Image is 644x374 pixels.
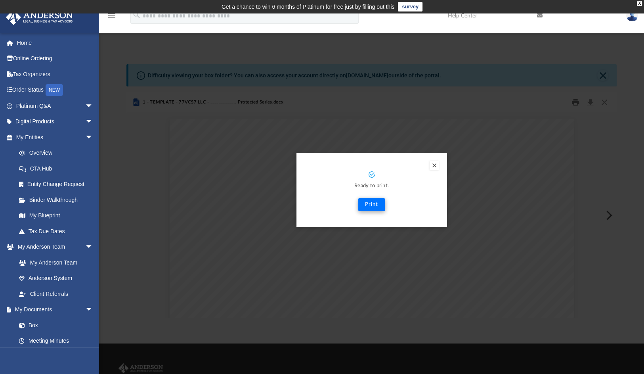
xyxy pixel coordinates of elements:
[6,239,101,255] a: My Anderson Teamarrow_drop_down
[85,98,101,114] span: arrow_drop_down
[398,2,422,12] a: survey
[6,98,105,114] a: Platinum Q&Aarrow_drop_down
[11,208,101,224] a: My Blueprint
[6,35,105,51] a: Home
[626,10,638,21] img: User Pic
[11,333,101,349] a: Meeting Minutes
[46,84,63,96] div: NEW
[126,92,617,318] div: Preview
[11,223,105,239] a: Tax Due Dates
[637,1,642,6] div: close
[6,114,105,130] a: Digital Productsarrow_drop_down
[85,239,101,255] span: arrow_drop_down
[11,286,101,302] a: Client Referrals
[132,11,141,19] i: search
[6,82,105,98] a: Order StatusNEW
[222,2,395,12] div: Get a chance to win 6 months of Platinum for free just by filling out this
[6,51,105,67] a: Online Ordering
[6,66,105,82] a: Tax Organizers
[11,255,97,270] a: My Anderson Team
[11,270,101,286] a: Anderson System
[85,302,101,318] span: arrow_drop_down
[6,302,101,318] a: My Documentsarrow_drop_down
[358,198,385,211] button: Print
[85,114,101,130] span: arrow_drop_down
[11,317,97,333] a: Box
[304,182,439,191] p: Ready to print.
[107,11,117,21] i: menu
[11,176,105,192] a: Entity Change Request
[107,15,117,21] a: menu
[11,145,105,161] a: Overview
[11,192,105,208] a: Binder Walkthrough
[4,10,75,25] img: Anderson Advisors Platinum Portal
[85,129,101,146] span: arrow_drop_down
[11,161,105,176] a: CTA Hub
[6,129,105,145] a: My Entitiesarrow_drop_down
